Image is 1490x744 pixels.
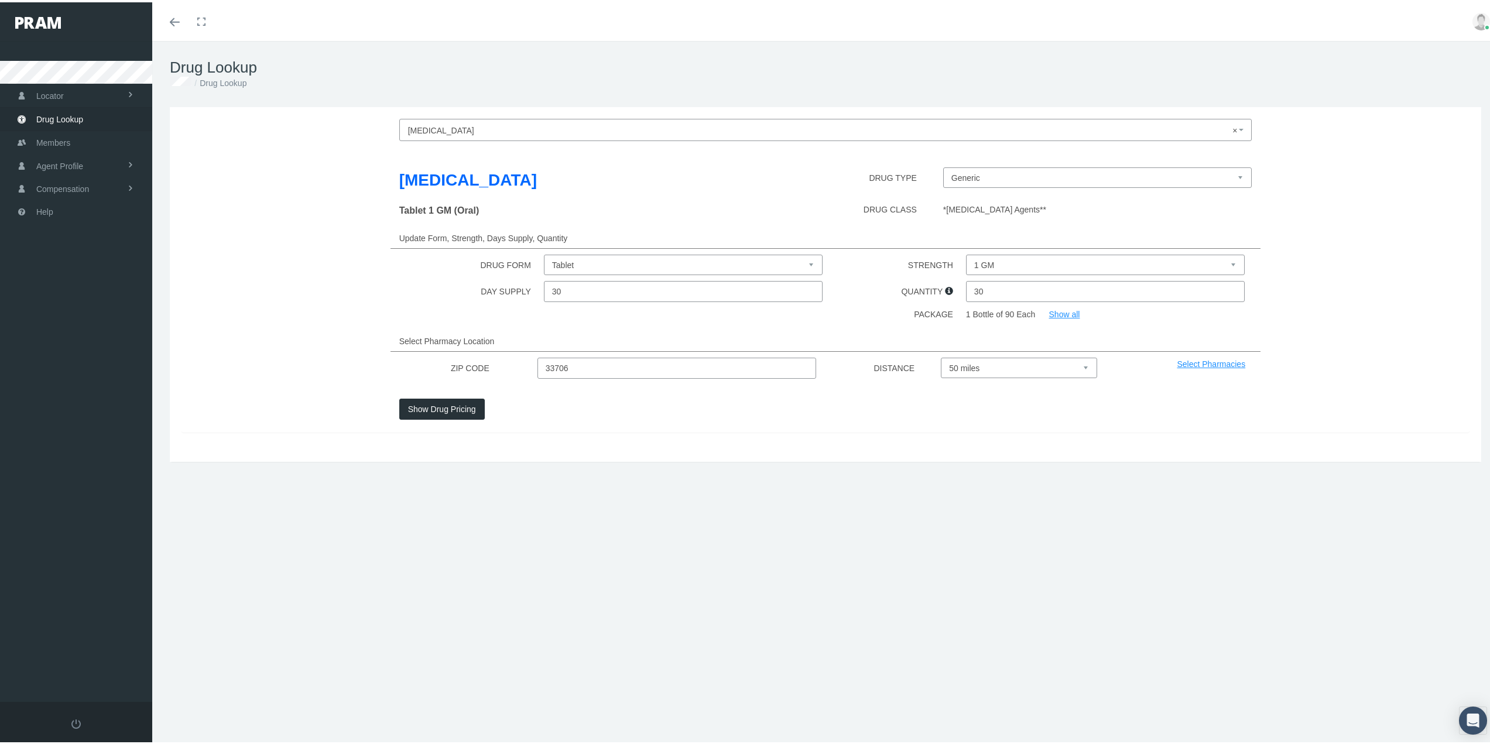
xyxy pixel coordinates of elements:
[36,129,70,152] span: Members
[399,116,1252,139] span: valACYclovir HCl
[15,15,61,26] img: PRAM_20_x_78.png
[966,306,1035,318] label: 1 Bottle of 90 Each
[399,225,577,246] label: Update Form, Strength, Days Supply, Quantity
[1232,121,1241,136] span: ×
[537,355,816,376] input: Zip Code
[914,306,962,322] label: PACKAGE
[943,201,1046,214] label: *[MEDICAL_DATA] Agents**
[1459,704,1487,732] div: Open Intercom Messenger
[1049,307,1080,317] a: Show all
[36,176,89,198] span: Compensation
[399,165,537,191] label: [MEDICAL_DATA]
[399,328,503,349] label: Select Pharmacy Location
[408,121,1236,136] span: valACYclovir HCl
[36,153,83,175] span: Agent Profile
[874,355,923,376] label: DISTANCE
[36,198,53,221] span: Help
[191,74,246,87] li: Drug Lookup
[399,396,485,417] button: Show Drug Pricing
[170,56,1481,74] h1: Drug Lookup
[1177,357,1245,366] a: Select Pharmacies
[1472,11,1490,28] img: user-placeholder.jpg
[481,279,540,299] label: DAY SUPPLY
[901,279,961,299] label: QUANTITY
[36,83,64,105] span: Locator
[451,355,498,376] label: ZIP CODE
[481,252,540,273] label: DRUG FORM
[908,252,962,273] label: STRENGTH
[399,201,479,215] label: Tablet 1 GM (Oral)
[36,106,83,128] span: Drug Lookup
[869,165,925,186] label: DRUG TYPE
[864,201,926,217] label: DRUG CLASS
